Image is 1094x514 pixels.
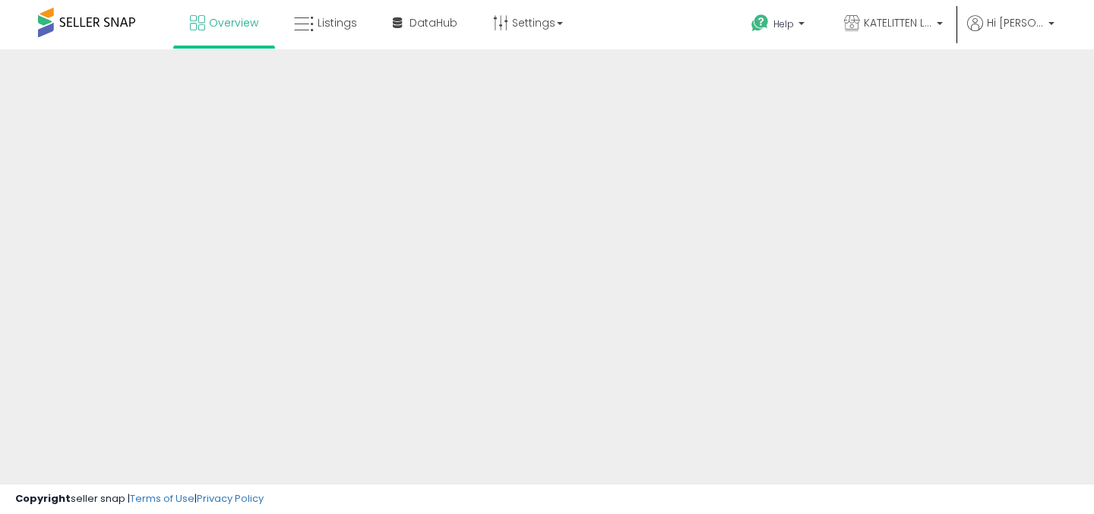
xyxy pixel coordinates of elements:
[409,15,457,30] span: DataHub
[318,15,357,30] span: Listings
[15,492,264,506] div: seller snap | |
[15,491,71,506] strong: Copyright
[130,491,194,506] a: Terms of Use
[967,15,1054,49] a: Hi [PERSON_NAME]
[751,14,770,33] i: Get Help
[739,2,820,49] a: Help
[773,17,794,30] span: Help
[864,15,932,30] span: KATELITTEN LLC
[209,15,258,30] span: Overview
[987,15,1044,30] span: Hi [PERSON_NAME]
[197,491,264,506] a: Privacy Policy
